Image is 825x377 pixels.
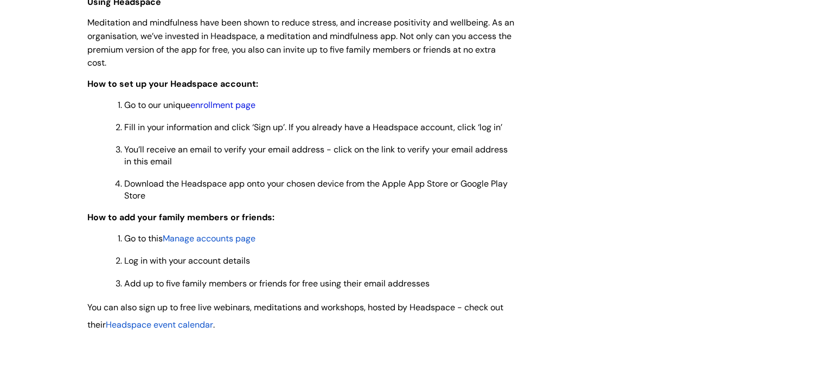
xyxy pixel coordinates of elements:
[190,99,255,111] a: enrollment page
[124,144,508,167] span: You’ll receive an email to verify your email address - click on the link to verify your email add...
[124,278,430,289] span: Add up to five family members or friends for free using their email addresses
[124,255,250,266] span: Log in with your account details
[87,17,514,68] span: Meditation and mindfulness have been shown to reduce stress, and increase positivity and wellbein...
[87,302,503,330] span: You can also sign up to free live webinars, meditations and workshops, hosted by Headspace - chec...
[106,319,213,330] span: Headspace event calendar
[124,233,163,244] span: Go to this
[213,319,215,330] span: .
[124,122,502,133] span: Fill in your information and click ‘Sign up’. If you already have a Headspace account, click ‘log...
[87,212,274,223] span: How to add your family members or friends:
[106,318,213,331] a: Headspace event calendar
[87,78,258,90] span: How to set up your Headspace account:
[163,233,255,244] a: Manage accounts page
[124,178,508,201] span: Download the Headspace app onto your chosen device from the Apple App Store or Google Play Store
[124,99,255,111] span: Go to our unique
